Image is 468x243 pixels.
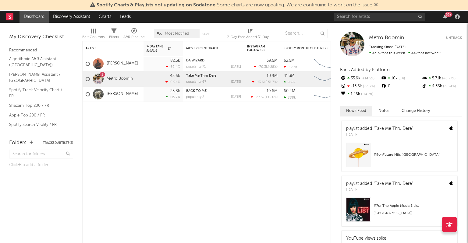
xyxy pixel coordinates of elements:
[360,77,374,80] span: +14.5 %
[369,35,404,40] span: Metro Boomin
[269,65,277,69] span: -28 %
[342,197,457,226] a: #7onThe Apple Music 1 List ([GEOGRAPHIC_DATA])
[256,81,266,84] span: -13.6k
[166,95,180,99] div: +15.7 %
[251,95,278,99] div: ( )
[445,12,452,17] div: 99 +
[381,75,421,82] div: 10k
[227,26,273,43] div: 7-Day Fans Added (7-Day Fans Added)
[340,82,381,90] div: -13.6k
[442,85,456,88] span: -9.24 %
[107,76,133,82] a: Metro Boomin
[311,56,339,71] svg: Chart title
[340,106,372,116] button: News Feed
[82,33,105,41] div: Edit Columns
[267,74,278,78] div: 10.9M
[340,90,381,98] div: 1.26k
[19,11,49,23] a: Dashboard
[252,80,278,84] div: ( )
[395,106,436,116] button: Change History
[342,143,457,172] a: #9onFuture Hits ([GEOGRAPHIC_DATA])
[43,141,73,144] button: Tracked Artists(3)
[284,65,297,69] div: -12.7k
[267,59,278,63] div: 59.5M
[282,29,328,38] input: Search...
[9,102,67,109] a: Shazam Top 200 / FR
[186,59,241,62] div: DA WIZARD
[97,3,372,8] span: : Some charts are now updating. We are continuing to work on the issue
[443,14,447,19] button: 99+
[186,74,241,78] div: Take Me Thru Dere
[267,89,278,93] div: 19.6M
[165,32,189,36] span: Most Notified
[346,181,413,187] div: playlist added
[421,75,462,82] div: 5.71k
[9,112,67,119] a: Apple Top 200 / FR
[334,13,425,21] input: Search for artists
[9,56,67,68] a: Algorithmic A&R Assistant ([GEOGRAPHIC_DATA])
[360,93,373,96] span: -14.7 %
[186,80,206,84] div: popularity: 67
[284,80,296,84] div: 939k
[374,3,378,8] span: Dismiss
[381,82,421,90] div: 0
[265,96,277,99] span: +15.6 %
[107,92,138,97] a: [PERSON_NAME]
[231,65,241,68] div: [DATE]
[398,77,405,80] span: 0 %
[115,11,135,23] a: Leads
[346,126,413,132] div: playlist added
[340,75,381,82] div: 35.9k
[9,121,67,128] a: Spotify Search Virality / FR
[9,71,67,84] a: [PERSON_NAME] Assistant / [GEOGRAPHIC_DATA]
[97,3,215,8] span: Spotify Charts & Playlists not updating on Sodatone
[123,33,145,41] div: A&R Pipeline
[369,51,441,55] span: 44k fans last week
[362,85,375,88] span: -51.7 %
[109,26,119,43] div: Filters
[107,61,138,66] a: [PERSON_NAME]
[227,33,273,41] div: 7-Day Fans Added (7-Day Fans Added)
[49,11,94,23] a: Discovery Assistant
[86,47,131,50] div: Artist
[284,59,295,63] div: 62.5M
[170,74,180,78] div: 43.6k
[186,74,216,78] a: Take Me Thru Dere
[186,89,207,93] a: BACK TO ME
[374,182,413,186] a: "Take Me Thru Dere"
[346,132,413,138] div: [DATE]
[123,26,145,43] div: A&R Pipeline
[9,33,73,41] div: My Discovery Checklist
[9,161,73,169] div: Click to add a folder.
[369,45,406,49] span: Tracking Since: [DATE]
[374,151,453,158] div: # 9 on Future Hits ([GEOGRAPHIC_DATA])
[311,87,339,102] svg: Chart title
[311,71,339,87] svg: Chart title
[9,150,73,158] input: Search for folders...
[170,59,180,63] div: 82.3k
[186,65,206,68] div: popularity: 71
[82,26,105,43] div: Edit Columns
[369,51,405,55] span: 43.6k fans this week
[340,68,390,72] span: Fans Added by Platform
[346,187,413,193] div: [DATE]
[186,89,241,93] div: BACK TO ME
[258,65,268,69] span: -70.3k
[254,65,278,69] div: ( )
[186,59,204,62] a: DA WIZARD
[94,11,115,23] a: Charts
[247,45,268,52] div: Instagram Followers
[186,47,232,50] div: Most Recent Track
[165,80,180,84] div: -0.94 %
[9,87,67,99] a: Spotify Track Velocity Chart / FR
[374,202,453,217] div: # 7 on The Apple Music 1 List ([GEOGRAPHIC_DATA])
[186,95,204,99] div: popularity: 2
[109,33,119,41] div: Filters
[374,127,413,131] a: "Take Me Thru Dere"
[421,82,462,90] div: 4.36k
[166,65,180,69] div: -59.4 %
[346,235,386,242] div: YouTube views spike
[369,35,404,41] a: Metro Boomin
[231,80,241,84] div: [DATE]
[372,106,395,116] button: Notes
